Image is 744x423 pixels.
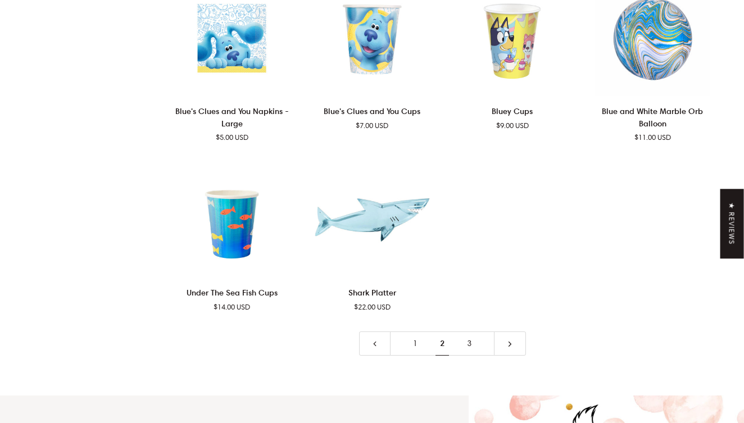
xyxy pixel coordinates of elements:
[187,286,278,299] p: Under The Sea Fish Cups
[440,338,444,348] span: 2
[216,132,248,143] span: $5.00 USD
[359,331,391,356] a: « Previous
[309,162,436,278] img: Shark Party Platters
[494,331,526,356] a: Next »
[589,101,716,143] a: Blue and White Marble Orb Balloon
[309,282,436,312] a: Shark Platter
[634,132,671,143] span: $11.00 USD
[169,162,296,278] product-grid-item-variant: Default Title
[169,101,296,143] a: Blue's Clues and You Napkins - Large
[324,105,420,117] p: Blue's Clues and You Cups
[391,331,402,356] span: ​
[169,105,296,130] p: Blue's Clues and You Napkins - Large
[169,162,296,312] product-grid-item: Under The Sea Fish Cups
[356,120,388,131] span: $7.00 USD
[402,331,429,356] a: 1
[496,120,529,131] span: $9.00 USD
[354,302,391,313] span: $22.00 USD
[169,162,296,278] img: Under The Sea Fish Cups
[309,162,436,278] product-grid-item-variant: Default Title
[456,331,483,356] a: 3
[214,302,250,313] span: $14.00 USD
[169,282,296,312] a: Under The Sea Fish Cups
[589,105,716,130] p: Blue and White Marble Orb Balloon
[720,189,744,258] div: Click to open Judge.me floating reviews tab
[348,286,396,299] p: Shark Platter
[309,101,436,131] a: Blue's Clues and You Cups
[309,162,436,312] product-grid-item: Shark Platter
[492,105,533,117] p: Bluey Cups
[449,101,576,131] a: Bluey Cups
[309,162,436,278] a: Shark Platter
[483,331,494,356] span: ​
